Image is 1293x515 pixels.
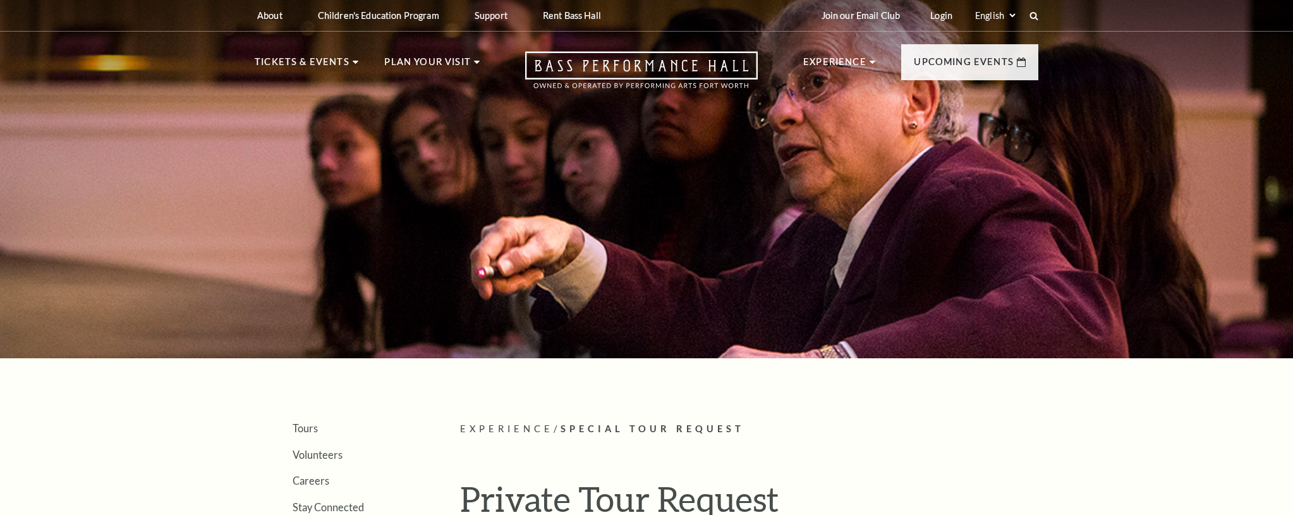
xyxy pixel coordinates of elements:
[914,54,1014,77] p: Upcoming Events
[475,10,507,21] p: Support
[255,54,349,77] p: Tickets & Events
[293,422,318,434] a: Tours
[460,423,554,434] span: Experience
[543,10,601,21] p: Rent Bass Hall
[257,10,282,21] p: About
[803,54,866,77] p: Experience
[384,54,471,77] p: Plan Your Visit
[460,421,1038,437] p: /
[561,423,744,434] span: Special Tour Request
[293,475,329,487] a: Careers
[318,10,439,21] p: Children's Education Program
[293,449,343,461] a: Volunteers
[293,501,364,513] a: Stay Connected
[973,9,1017,21] select: Select:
